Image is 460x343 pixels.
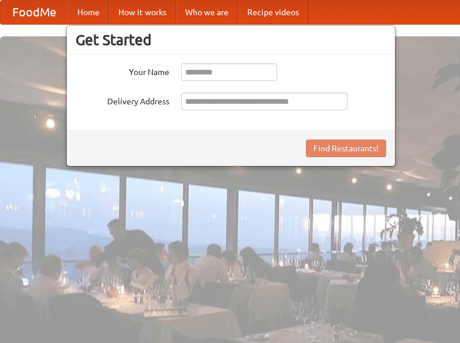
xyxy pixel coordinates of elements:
[1,1,68,24] a: FoodMe
[176,1,238,24] a: Who we are
[76,31,386,49] h3: Get Started
[238,1,308,24] a: Recipe videos
[76,63,169,78] label: Your Name
[109,1,176,24] a: How it works
[306,140,386,157] button: Find Restaurants!
[76,93,169,107] label: Delivery Address
[68,1,109,24] a: Home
